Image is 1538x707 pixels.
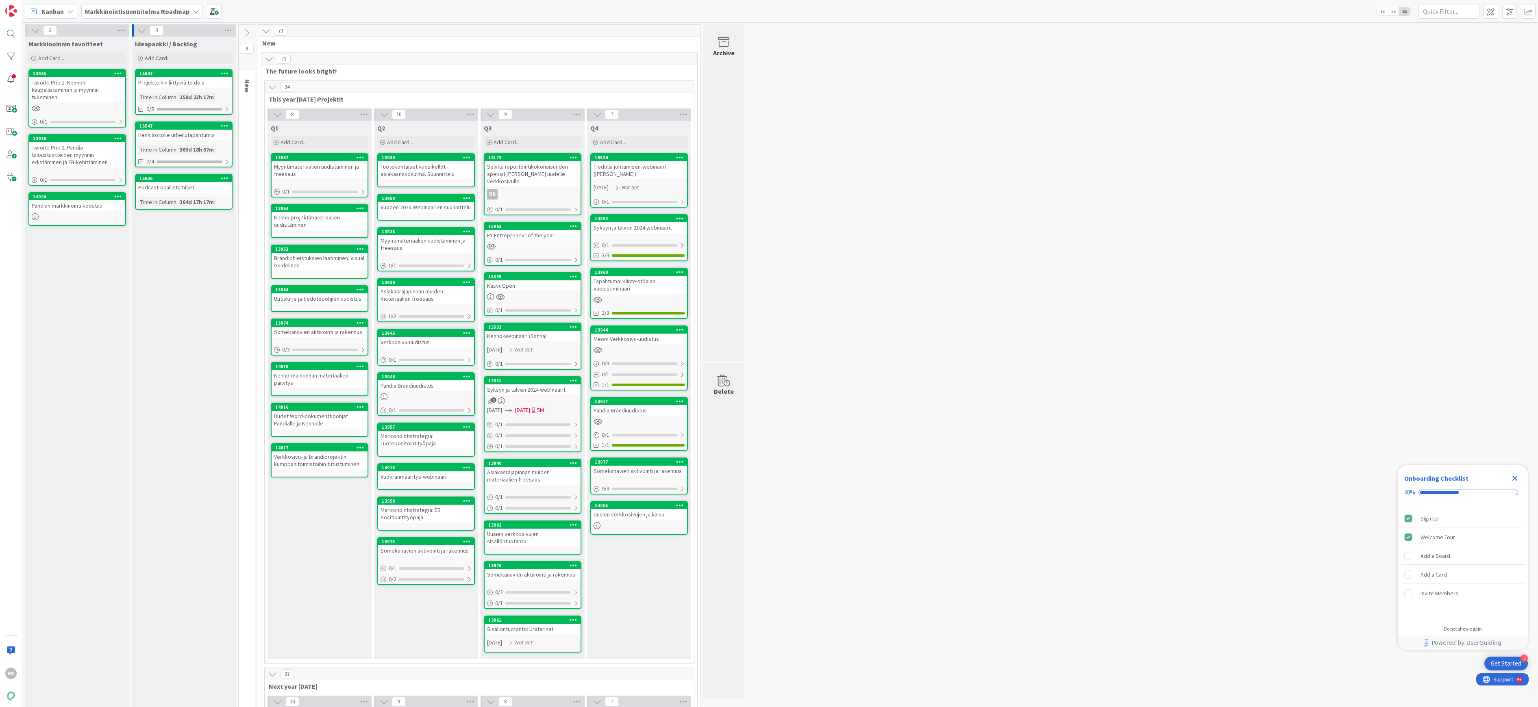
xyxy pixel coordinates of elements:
[485,189,581,200] div: RK
[488,378,581,384] div: 13951
[378,464,474,471] div: 14018
[485,359,581,369] div: 0/1
[136,70,232,88] div: 15637Projekteihin liittyviä to do:s
[41,3,45,10] div: 9+
[487,345,502,354] span: [DATE]
[591,326,687,344] div: 13944Meom Verkkosivu-uudistus
[272,212,368,230] div: Kenno projektimateriaalien uudistaminen
[136,70,232,77] div: 15637
[590,458,688,494] a: 13977Somekanavien aktivointi ja rakennus0/3
[382,465,474,471] div: 14018
[537,406,544,414] div: 5M
[484,153,581,215] a: 16173Selvitä raportointikokonaisuuden speksit [PERSON_NAME] uudelle verkkosivulleRK0/1
[485,223,581,241] div: 15963EY Entrepreneur of the year
[495,306,503,314] span: 0 / 1
[591,269,687,276] div: 13960
[272,286,368,304] div: 13984Uutiskirje ja tiedotepohjien uudistus
[485,273,581,291] div: 15535KasvuOpen
[28,69,126,128] a: 13935Tavoite Prio 1: Kennon kaupallistaminen ja myynnin tukeminen0/1
[29,70,125,102] div: 13935Tavoite Prio 1: Kennon kaupallistaminen ja myynnin tukeminen
[382,280,474,285] div: 13939
[377,227,475,271] a: 13938Myyntimateriaalien uudistaminen ja freesaus0/1
[29,117,125,127] div: 0/1
[1421,532,1455,542] div: Welcome Tour
[271,153,368,197] a: 13937Myyntimateriaalien uudistaminen ja freesaus0/1
[382,195,474,201] div: 13950
[378,279,474,286] div: 13939
[272,154,368,179] div: 13937Myyntimateriaalien uudistaminen ja freesaus
[5,5,17,17] img: Visit kanbanzone.com
[488,223,581,229] div: 15963
[272,245,368,253] div: 13953
[495,588,503,596] span: 0 / 2
[485,255,581,265] div: 0/1
[378,330,474,337] div: 13943
[176,93,178,102] span: :
[282,345,290,354] span: 0 / 3
[602,370,609,379] span: 0 / 1
[389,575,396,583] span: 0 / 2
[378,311,474,321] div: 0/2
[591,405,687,416] div: Pandia Brändiuudistus
[591,154,687,179] div: 15534Tiedolla johtamisen-webinaari ([PERSON_NAME])
[272,154,368,161] div: 13937
[272,205,368,230] div: 13954Kenno projektimateriaalien uudistaminen
[595,459,687,465] div: 13977
[382,155,474,160] div: 13989
[591,502,687,520] div: 14005Uusien verkkosivujen julkaisu
[382,374,474,380] div: 13946
[272,345,368,355] div: 0/3
[138,93,176,102] div: Time in Column
[485,460,581,467] div: 13940
[136,77,232,88] div: Projekteihin liittyviä to do:s
[378,545,474,556] div: Somekanavien aktivointi ja rakennus
[33,71,125,76] div: 13935
[33,194,125,200] div: 14004
[515,406,530,414] span: [DATE]
[488,563,581,568] div: 13976
[378,286,474,304] div: Asiakasrajapinnan muiden materiaalien freesaus
[272,161,368,179] div: Myyntimateriaalien uudistaminen ja freesaus
[378,380,474,391] div: Pandia Brändiuudistus
[602,197,609,206] span: 0 / 1
[378,423,474,449] div: 13957Markkinointistrategia: Tuotepositointityöpaja
[515,346,533,353] i: Not Set
[590,214,688,261] a: 14852Syksyn ja talven 2024 webinaarit0/13/3
[485,521,581,529] div: 13962
[85,7,189,15] b: Markkinointisuunnitelma Roadmap
[591,369,687,380] div: 0/1
[591,458,687,476] div: 13977Somekanavien aktivointi ja rakennus
[591,215,687,222] div: 14852
[377,194,475,221] a: 13950Vuoden 2024 Webinaarien suunnittelu
[146,105,154,113] span: 0/5
[136,175,232,193] div: 15536Podcast-osallistumiset
[495,504,503,512] span: 0 / 1
[145,54,171,62] span: Add Card...
[272,286,368,293] div: 13984
[485,230,581,241] div: EY Entrepreneur of the year
[602,380,609,389] span: 1/1
[271,285,368,312] a: 13984Uutiskirje ja tiedotepohjien uudistus
[590,501,688,535] a: 14005Uusien verkkosivujen julkaisu
[377,278,475,322] a: 13939Asiakasrajapinnan muiden materiaalien freesaus0/2
[1404,489,1415,496] div: 40%
[378,260,474,271] div: 0/1
[487,189,498,200] div: RK
[139,71,232,76] div: 15637
[491,397,496,403] span: 1
[38,54,64,62] span: Add Card...
[29,193,125,211] div: 14004Pandian markkinointi koostuu:
[485,419,581,429] div: 0/1
[485,223,581,230] div: 15963
[602,241,609,249] span: 0 / 1
[591,502,687,509] div: 14005
[271,204,368,238] a: 13954Kenno projektimateriaalien uudistaminen
[485,569,581,580] div: Somekanavien aktivointi ja rakennus
[272,444,368,469] div: 14017Verkkosivu- ja brändiprojektin kumppanitoimistoihin tutustuminen
[485,529,581,547] div: Uusien verkkosivujen sisällöntuotanto
[485,562,581,569] div: 13976
[494,139,520,146] span: Add Card...
[378,538,474,556] div: 13975Somekanavien aktivointi ja rakennus
[41,7,64,16] span: Kanban
[484,323,581,370] a: 15533Kenno-webinaari (Sanna)[DATE]Not Set0/1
